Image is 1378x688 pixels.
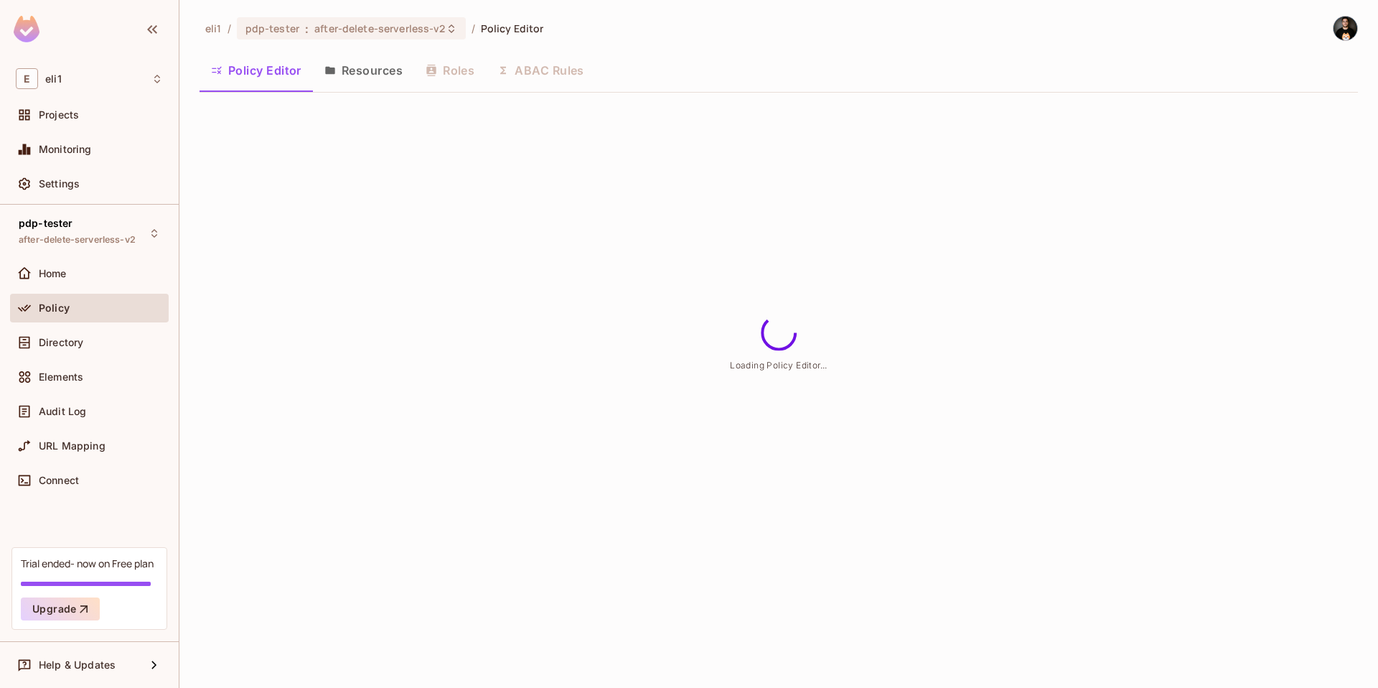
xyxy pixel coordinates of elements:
[19,218,73,229] span: pdp-tester
[45,73,62,85] span: Workspace: eli1
[39,659,116,671] span: Help & Updates
[730,360,828,371] span: Loading Policy Editor...
[39,302,70,314] span: Policy
[228,22,231,35] li: /
[14,16,39,42] img: SReyMgAAAABJRU5ErkJggg==
[39,440,106,452] span: URL Mapping
[19,234,136,246] span: after-delete-serverless-v2
[39,109,79,121] span: Projects
[1334,17,1357,40] img: Eli Moshkovich
[314,22,445,35] span: after-delete-serverless-v2
[481,22,544,35] span: Policy Editor
[39,178,80,190] span: Settings
[39,144,92,155] span: Monitoring
[39,337,83,348] span: Directory
[313,52,414,88] button: Resources
[39,406,86,417] span: Audit Log
[21,598,100,620] button: Upgrade
[39,268,67,279] span: Home
[21,557,154,570] div: Trial ended- now on Free plan
[200,52,313,88] button: Policy Editor
[472,22,475,35] li: /
[39,371,83,383] span: Elements
[245,22,299,35] span: pdp-tester
[205,22,222,35] span: the active workspace
[16,68,38,89] span: E
[39,475,79,486] span: Connect
[304,23,309,34] span: :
